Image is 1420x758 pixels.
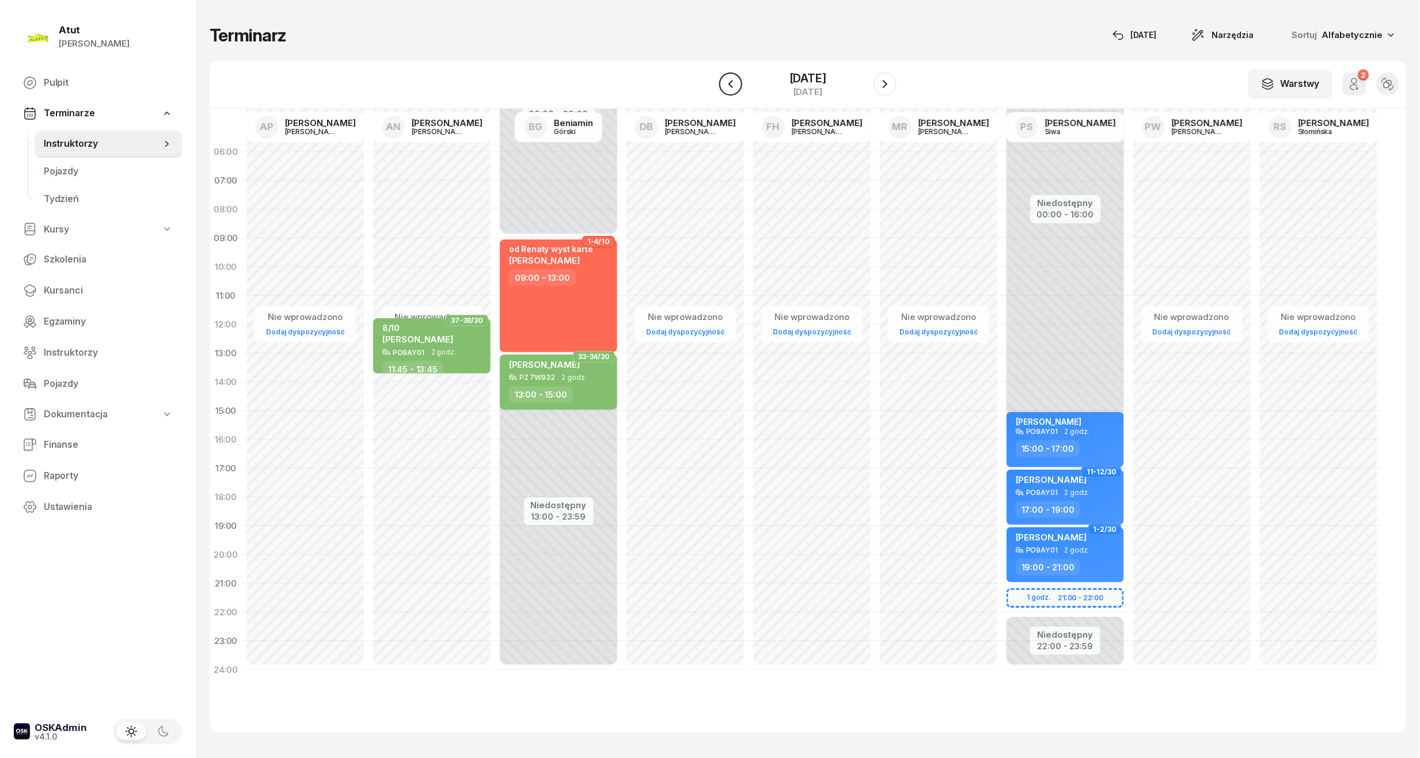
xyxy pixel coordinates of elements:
[1212,28,1254,42] span: Narzędzia
[766,122,780,132] span: FH
[35,723,87,733] div: OSKAdmin
[1065,428,1089,436] span: 2 godz.
[509,386,573,403] div: 13:00 - 15:00
[44,222,69,237] span: Kursy
[1026,489,1058,496] div: PO9AY01
[1322,29,1383,40] span: Alfabetycznie
[641,307,729,341] button: Nie wprowadzonoDodaj dyspozycyjność
[509,255,580,266] span: [PERSON_NAME]
[59,25,130,35] div: Atut
[210,425,242,454] div: 16:00
[382,361,443,378] div: 11:45 - 13:45
[210,25,286,45] h1: Terminarz
[210,224,242,253] div: 09:00
[35,185,182,213] a: Tydzień
[1148,310,1236,325] div: Nie wprowadzono
[1292,28,1320,43] span: Sortuj
[44,468,173,483] span: Raporty
[768,310,856,325] div: Nie wprowadzono
[1016,440,1080,457] div: 15:00 - 17:00
[35,130,182,158] a: Instruktorzy
[1275,310,1362,325] div: Nie wprowadzono
[210,397,242,425] div: 15:00
[261,310,349,325] div: Nie wprowadzono
[1261,77,1320,92] div: Warstwy
[44,192,173,207] span: Tydzień
[1026,428,1058,435] div: PO9AY01
[44,407,108,422] span: Dokumentacja
[210,166,242,195] div: 07:00
[1358,70,1369,81] div: 2
[626,112,745,142] a: DB[PERSON_NAME][PERSON_NAME]
[44,75,173,90] span: Pulpit
[44,106,94,121] span: Terminarze
[1113,28,1157,42] div: [DATE]
[892,122,908,132] span: MR
[1343,73,1366,96] button: 2
[14,462,182,490] a: Raporty
[14,100,182,127] a: Terminarze
[1148,325,1236,338] a: Dodaj dyspozycyjność
[1172,128,1227,135] div: [PERSON_NAME]
[14,277,182,304] a: Kursanci
[1102,24,1167,47] button: [DATE]
[210,454,242,483] div: 17:00
[210,195,242,224] div: 08:00
[35,158,182,185] a: Pojazdy
[1026,546,1058,554] div: PO9AY01
[210,483,242,512] div: 18:00
[1037,628,1094,653] button: Niedostępny22:00 - 23:59
[35,733,87,741] div: v4.1.0
[768,325,856,338] a: Dodaj dyspozycyjność
[1172,119,1243,127] div: [PERSON_NAME]
[210,512,242,540] div: 19:00
[44,345,173,360] span: Instruktorzy
[531,509,587,521] div: 13:00 - 23:59
[1298,119,1369,127] div: [PERSON_NAME]
[641,325,729,338] a: Dodaj dyspozycyjność
[14,69,182,97] a: Pulpit
[14,493,182,521] a: Ustawienia
[1278,23,1406,47] button: Sortuj Alfabetycznie
[14,246,182,273] a: Szkolenia
[14,216,182,243] a: Kursy
[1016,559,1080,576] div: 19:00 - 21:00
[1145,122,1161,132] span: PW
[393,349,424,356] div: PO9AY01
[554,128,593,135] div: Górski
[210,281,242,310] div: 11:00
[44,376,173,391] span: Pojazdy
[509,359,580,370] span: [PERSON_NAME]
[1065,546,1089,554] span: 2 godz.
[1006,112,1125,142] a: PS[PERSON_NAME]Siwa
[1275,307,1362,341] button: Nie wprowadzonoDodaj dyspozycyjność
[1045,119,1116,127] div: [PERSON_NAME]
[1016,501,1080,518] div: 17:00 - 19:00
[1275,325,1362,338] a: Dodaj dyspozycyjność
[640,122,653,132] span: DB
[373,112,492,142] a: AN[PERSON_NAME][PERSON_NAME]
[519,374,555,381] div: PZ 7W932
[246,112,365,142] a: AP[PERSON_NAME][PERSON_NAME]
[386,122,401,132] span: AN
[895,310,982,325] div: Nie wprowadzono
[388,310,476,325] div: Nie wprowadzono
[1037,630,1094,639] div: Niedostępny
[14,431,182,459] a: Finanse
[768,307,856,341] button: Nie wprowadzonoDodaj dyspozycyjność
[44,437,173,452] span: Finanse
[1037,199,1094,207] div: Niedostępny
[44,136,161,151] span: Instruktorzy
[412,119,483,127] div: [PERSON_NAME]
[554,119,593,127] div: Beniamin
[1148,307,1236,341] button: Nie wprowadzonoDodaj dyspozycyjność
[531,498,587,524] button: Niedostępny13:00 - 23:59
[431,348,456,356] span: 2 godz.
[1037,196,1094,222] button: Niedostępny00:00 - 16:00
[44,283,173,298] span: Kursanci
[1016,532,1087,543] span: [PERSON_NAME]
[1298,128,1354,135] div: Słomińska
[1016,474,1087,485] span: [PERSON_NAME]
[789,87,826,96] div: [DATE]
[1037,639,1094,651] div: 22:00 - 23:59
